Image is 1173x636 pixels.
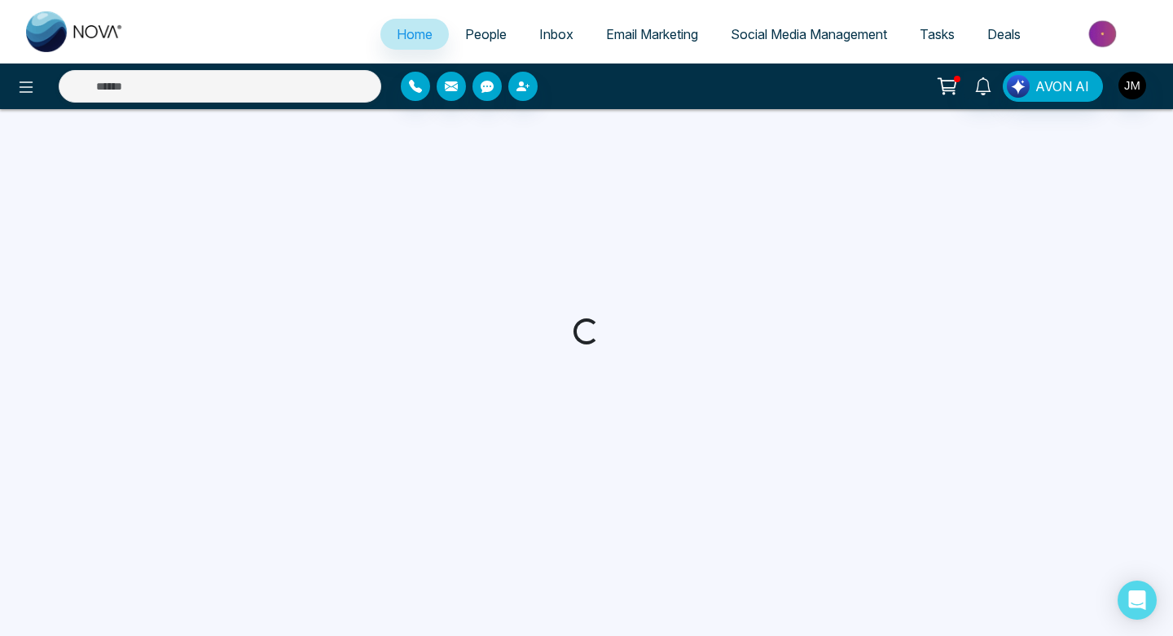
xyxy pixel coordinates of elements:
[590,19,714,50] a: Email Marketing
[714,19,903,50] a: Social Media Management
[26,11,124,52] img: Nova CRM Logo
[465,26,507,42] span: People
[606,26,698,42] span: Email Marketing
[920,26,955,42] span: Tasks
[971,19,1037,50] a: Deals
[1035,77,1089,96] span: AVON AI
[1045,15,1163,52] img: Market-place.gif
[380,19,449,50] a: Home
[523,19,590,50] a: Inbox
[449,19,523,50] a: People
[1003,71,1103,102] button: AVON AI
[903,19,971,50] a: Tasks
[1118,72,1146,99] img: User Avatar
[539,26,573,42] span: Inbox
[987,26,1021,42] span: Deals
[397,26,433,42] span: Home
[731,26,887,42] span: Social Media Management
[1007,75,1030,98] img: Lead Flow
[1118,581,1157,620] div: Open Intercom Messenger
